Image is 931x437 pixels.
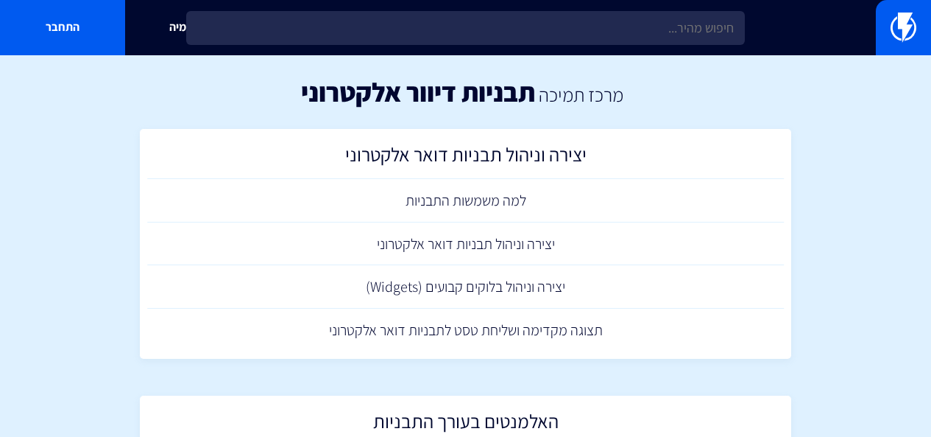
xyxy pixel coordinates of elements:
[301,77,535,107] h1: תבניות דיוור אלקטרוני
[147,223,785,266] a: יצירה וניהול תבניות דואר אלקטרוני
[155,144,777,172] h2: יצירה וניהול תבניות דואר אלקטרוני
[147,309,785,352] a: תצוגה מקדימה ושליחת טסט לתבניות דואר אלקטרוני
[147,136,785,180] a: יצירה וניהול תבניות דואר אלקטרוני
[147,179,785,223] a: למה משמשות התבניות
[147,265,785,309] a: יצירה וניהול בלוקים קבועים (Widgets)
[539,82,623,107] a: מרכז תמיכה
[186,11,745,45] input: חיפוש מהיר...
